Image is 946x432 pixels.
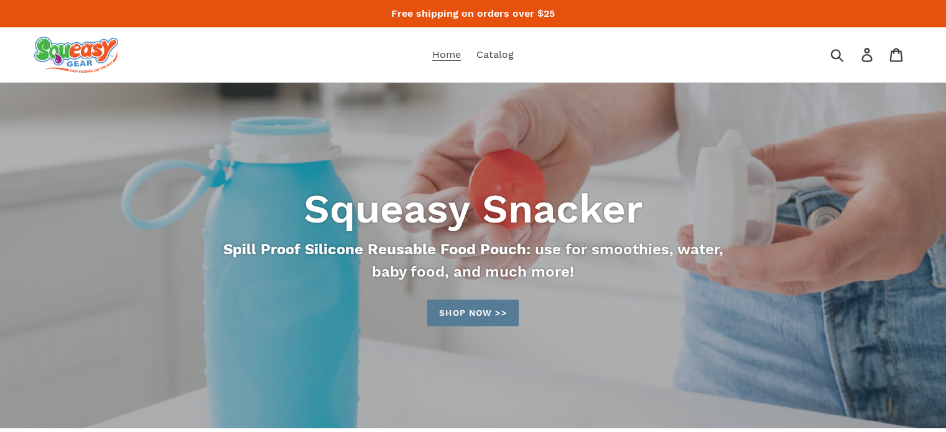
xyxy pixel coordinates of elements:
input: Search [835,41,869,68]
h2: Squeasy Snacker [134,185,812,233]
span: Home [432,48,461,61]
span: Catalog [476,48,514,61]
a: Catalog [470,45,520,64]
a: Home [426,45,467,64]
strong: Spill Proof Silicone Reusable Food Pouch: [223,241,531,258]
img: squeasy gear snacker portable food pouch [34,37,118,73]
p: use for smoothies, water, baby food, and much more! [219,238,728,283]
a: Shop now >>: Catalog [427,300,518,326]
